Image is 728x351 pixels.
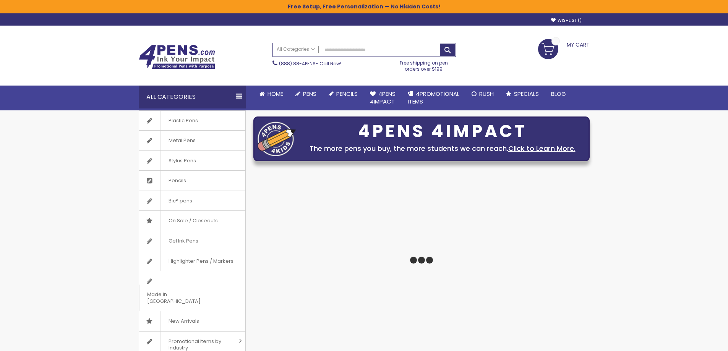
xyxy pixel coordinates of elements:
[279,60,341,67] span: - Call Now!
[300,123,585,139] div: 4PENS 4IMPACT
[277,46,315,52] span: All Categories
[139,86,246,108] div: All Categories
[139,111,245,131] a: Plastic Pens
[289,86,323,102] a: Pens
[465,86,500,102] a: Rush
[268,90,283,98] span: Home
[139,285,226,311] span: Made in [GEOGRAPHIC_DATA]
[139,171,245,191] a: Pencils
[161,231,206,251] span: Gel Ink Pens
[161,131,203,150] span: Metal Pens
[402,86,465,110] a: 4PROMOTIONALITEMS
[258,121,296,156] img: four_pen_logo.png
[161,151,204,171] span: Stylus Pens
[500,86,545,102] a: Specials
[408,90,459,105] span: 4PROMOTIONAL ITEMS
[139,45,215,69] img: 4Pens Custom Pens and Promotional Products
[364,86,402,110] a: 4Pens4impact
[370,90,396,105] span: 4Pens 4impact
[161,211,225,231] span: On Sale / Closeouts
[392,57,456,72] div: Free shipping on pen orders over $199
[273,43,319,56] a: All Categories
[139,191,245,211] a: Bic® pens
[303,90,316,98] span: Pens
[545,86,572,102] a: Blog
[253,86,289,102] a: Home
[139,311,245,331] a: New Arrivals
[300,143,585,154] div: The more pens you buy, the more students we can reach.
[551,90,566,98] span: Blog
[139,151,245,171] a: Stylus Pens
[479,90,494,98] span: Rush
[336,90,358,98] span: Pencils
[161,191,200,211] span: Bic® pens
[323,86,364,102] a: Pencils
[279,60,316,67] a: (888) 88-4PENS
[161,171,194,191] span: Pencils
[551,18,582,23] a: Wishlist
[139,131,245,150] a: Metal Pens
[139,211,245,231] a: On Sale / Closeouts
[161,111,206,131] span: Plastic Pens
[139,271,245,311] a: Made in [GEOGRAPHIC_DATA]
[161,311,207,331] span: New Arrivals
[139,231,245,251] a: Gel Ink Pens
[161,251,241,271] span: Highlighter Pens / Markers
[139,251,245,271] a: Highlighter Pens / Markers
[514,90,539,98] span: Specials
[508,144,576,153] a: Click to Learn More.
